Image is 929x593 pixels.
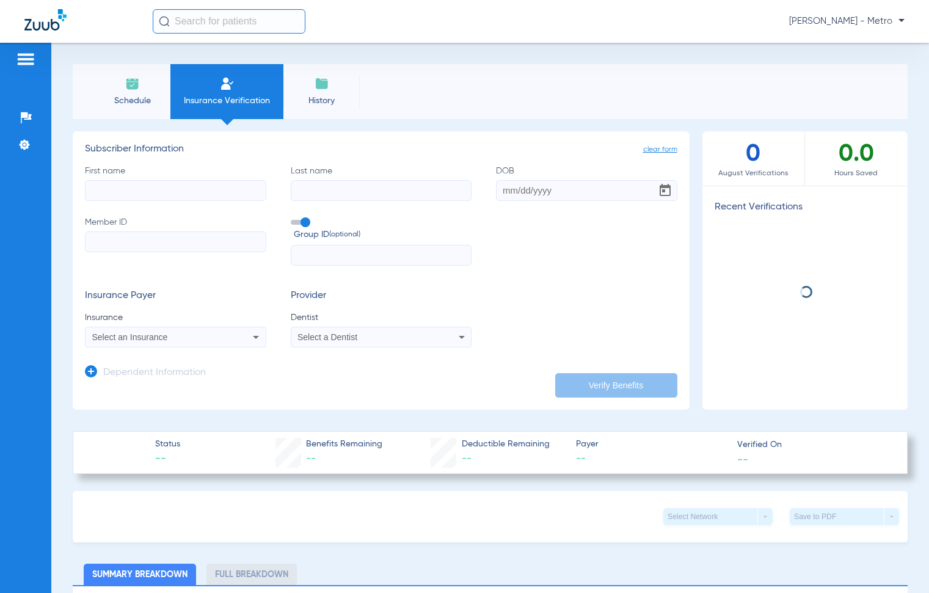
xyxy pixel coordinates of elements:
[85,311,266,324] span: Insurance
[153,9,305,34] input: Search for patients
[329,228,360,241] small: (optional)
[220,76,235,91] img: Manual Insurance Verification
[16,52,35,67] img: hamburger-icon
[103,95,161,107] span: Schedule
[576,438,726,451] span: Payer
[24,9,67,31] img: Zuub Logo
[291,165,472,201] label: Last name
[103,367,206,379] h3: Dependent Information
[737,453,748,465] span: --
[805,167,908,180] span: Hours Saved
[84,564,196,585] li: Summary Breakdown
[306,454,316,464] span: --
[206,564,297,585] li: Full Breakdown
[85,144,677,156] h3: Subscriber Information
[789,15,905,27] span: [PERSON_NAME] - Metro
[85,290,266,302] h3: Insurance Payer
[462,454,472,464] span: --
[155,451,180,467] span: --
[737,438,887,451] span: Verified On
[125,76,140,91] img: Schedule
[555,373,677,398] button: Verify Benefits
[180,95,274,107] span: Insurance Verification
[496,180,677,201] input: DOBOpen calendar
[306,438,382,451] span: Benefits Remaining
[576,451,726,467] span: --
[297,332,357,342] span: Select a Dentist
[291,290,472,302] h3: Provider
[702,167,804,180] span: August Verifications
[291,180,472,201] input: Last name
[294,228,472,241] span: Group ID
[805,131,908,186] div: 0.0
[291,311,472,324] span: Dentist
[702,202,908,214] h3: Recent Verifications
[155,438,180,451] span: Status
[85,165,266,201] label: First name
[653,178,677,203] button: Open calendar
[643,144,677,156] span: clear form
[159,16,170,27] img: Search Icon
[85,180,266,201] input: First name
[496,165,677,201] label: DOB
[85,231,266,252] input: Member ID
[462,438,550,451] span: Deductible Remaining
[315,76,329,91] img: History
[85,216,266,266] label: Member ID
[702,131,805,186] div: 0
[92,332,168,342] span: Select an Insurance
[293,95,351,107] span: History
